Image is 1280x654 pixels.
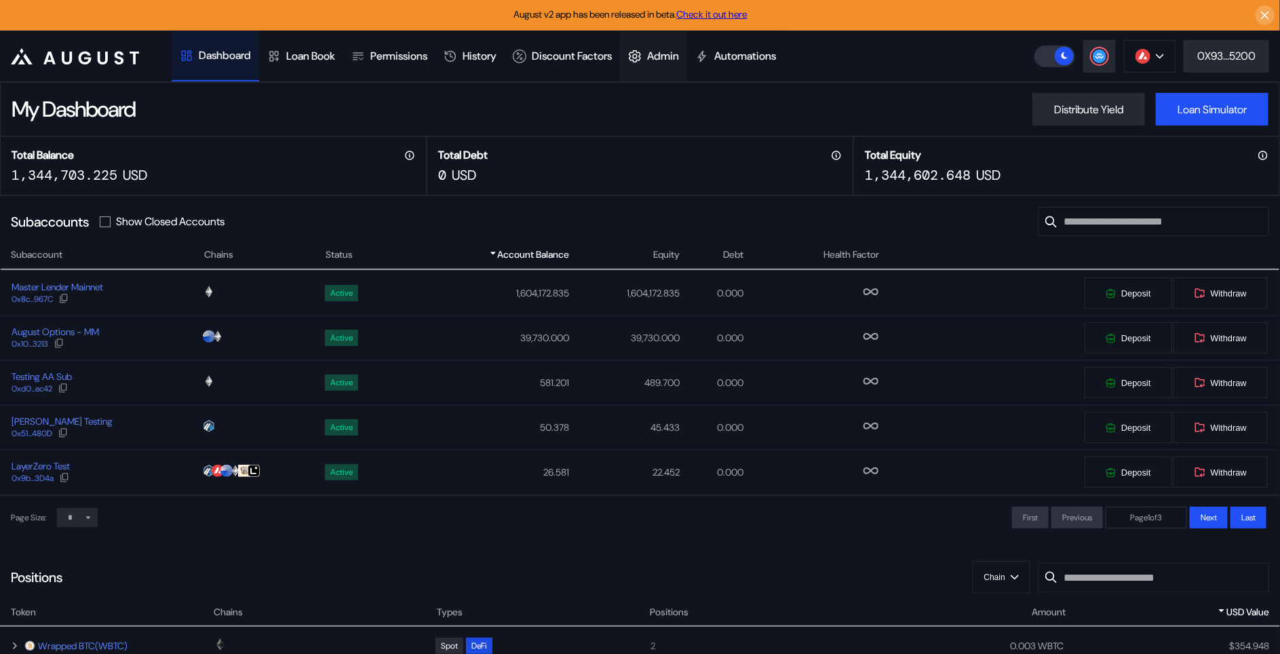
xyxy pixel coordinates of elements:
div: 1,344,703.225 [12,166,117,184]
div: Loan Simulator [1178,102,1247,117]
a: Wrapped BTC(WBTC) [38,640,128,652]
button: Loan Simulator [1156,93,1268,126]
td: 0.000 [681,405,745,450]
div: 0 [438,166,446,184]
div: USD [123,166,147,184]
td: 22.452 [570,450,681,495]
span: USD Value [1226,605,1269,619]
a: Permissions [343,31,435,81]
span: Previous [1062,512,1092,523]
img: chain logo [203,465,215,477]
span: First [1023,512,1038,523]
span: Subaccount [11,248,62,262]
span: Chain [984,573,1005,582]
a: Automations [687,31,784,81]
img: chain logo [203,286,215,298]
td: 0.000 [681,315,745,360]
button: First [1012,507,1049,528]
div: Active [330,333,353,343]
h2: Total Debt [438,148,488,162]
td: 50.378 [402,405,570,450]
div: 0x51...480D [12,429,52,438]
span: Deposit [1121,423,1150,433]
div: 2 [651,640,849,652]
div: Testing AA Sub [12,370,72,383]
img: chain logo [203,330,215,343]
span: Page 1 of 3 [1131,512,1163,523]
img: chain logo [212,330,224,343]
button: Deposit [1084,322,1172,354]
button: Distribute Yield [1032,93,1145,126]
div: [PERSON_NAME] Testing [12,415,113,427]
td: 39,730.000 [402,315,570,360]
td: 0.000 [681,450,745,495]
div: Spot [441,641,458,651]
span: Withdraw [1211,467,1247,478]
span: Amount [1032,605,1066,619]
div: $ 354.948 [1229,640,1269,652]
img: chain logo [203,420,215,432]
div: Automations [714,49,776,63]
div: Loan Book [286,49,335,63]
button: Previous [1051,507,1103,528]
div: 0.003 WBTC [1011,640,1064,652]
button: Withdraw [1173,277,1268,309]
div: 0x8c...967C [12,294,53,304]
a: Loan Book [259,31,343,81]
label: Show Closed Accounts [116,214,225,229]
div: August Options - MM [12,326,99,338]
img: chain logo [220,465,233,477]
span: Withdraw [1211,288,1247,299]
div: 0x9b...3D4a [12,474,54,483]
span: Next [1201,512,1217,523]
div: Master Lender Mainnet [12,281,103,293]
div: 0X93...5200 [1197,49,1256,63]
span: Chains [214,605,244,619]
div: Distribute Yield [1054,102,1123,117]
div: History [463,49,497,63]
div: Discount Factors [532,49,612,63]
div: Subaccounts [11,213,89,231]
td: 581.201 [402,360,570,405]
div: DeFi [471,641,487,651]
div: Active [330,288,353,298]
img: chain logo [248,465,260,477]
span: Deposit [1121,467,1150,478]
img: chain logo [238,465,250,477]
div: 1,344,602.648 [865,166,971,184]
span: Withdraw [1211,333,1247,343]
div: Admin [647,49,679,63]
td: 1,604,172.835 [402,271,570,315]
button: Deposit [1084,411,1172,444]
button: Withdraw [1173,322,1268,354]
span: Status [326,248,353,262]
span: Health Factor [823,248,879,262]
button: Deposit [1084,456,1172,488]
h2: Total Equity [865,148,921,162]
img: chain logo [203,375,215,387]
div: 0x10...3213 [12,339,48,349]
span: Withdraw [1211,378,1247,388]
span: Positions [651,605,689,619]
span: August v2 app has been released in beta. [514,8,748,20]
a: Dashboard [172,31,259,81]
td: 45.433 [570,405,681,450]
td: 0.000 [681,360,745,405]
img: wrapped_bitcoin_wbtc.png [24,640,35,651]
div: Permissions [370,49,427,63]
h2: Total Balance [12,148,74,162]
a: Check it out here [677,8,748,20]
button: Last [1230,507,1266,528]
button: chain logo [1124,40,1176,73]
td: 26.581 [402,450,570,495]
img: chain logo [212,465,224,477]
button: Withdraw [1173,411,1268,444]
div: Dashboard [199,48,251,62]
button: Chain [973,561,1030,594]
div: Page Size: [11,512,46,523]
img: chain logo [229,465,241,477]
div: Active [330,423,353,432]
div: 0xd0...ec42 [12,384,52,393]
a: Admin [620,31,687,81]
td: 39,730.000 [570,315,681,360]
